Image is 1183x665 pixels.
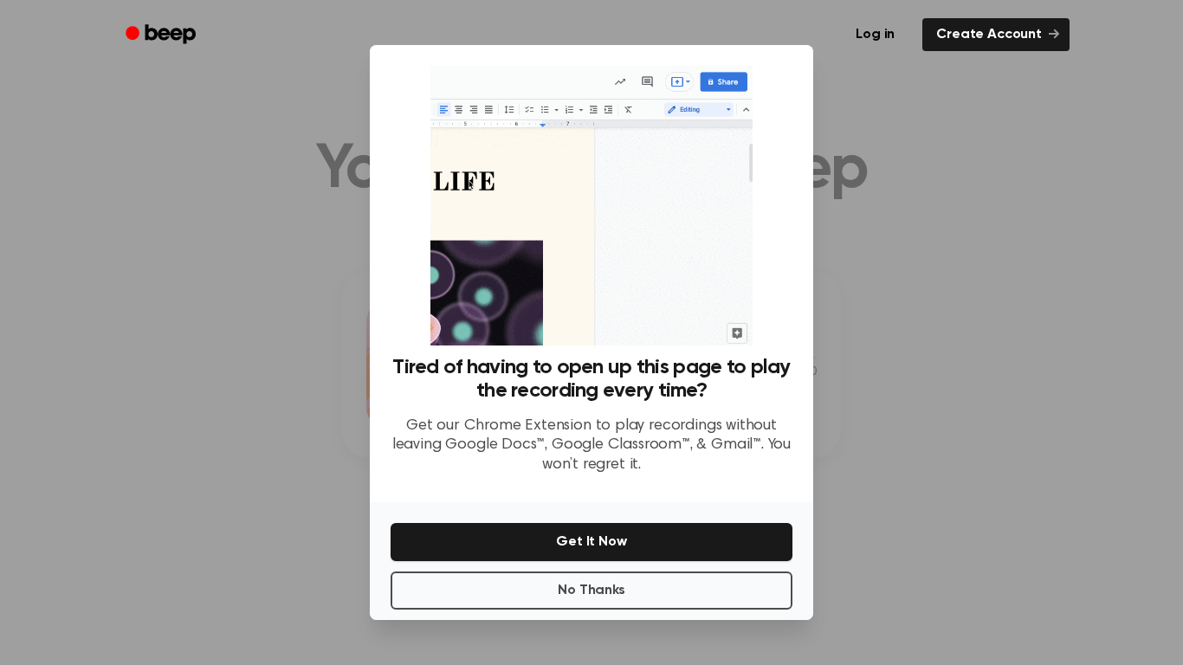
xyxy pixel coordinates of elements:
[391,416,792,475] p: Get our Chrome Extension to play recordings without leaving Google Docs™, Google Classroom™, & Gm...
[922,18,1070,51] a: Create Account
[838,15,912,55] a: Log in
[391,523,792,561] button: Get It Now
[391,571,792,610] button: No Thanks
[430,66,752,345] img: Beep extension in action
[391,356,792,403] h3: Tired of having to open up this page to play the recording every time?
[113,18,211,52] a: Beep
